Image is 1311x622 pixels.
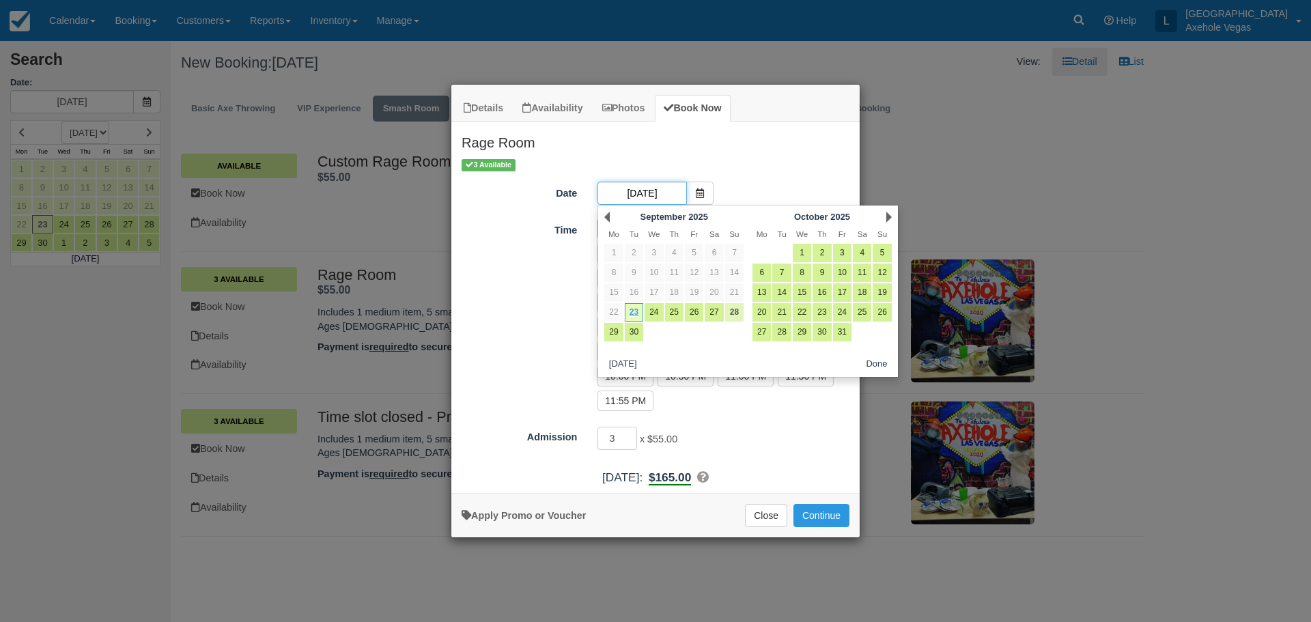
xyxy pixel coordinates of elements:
a: 4 [853,244,871,262]
a: Apply Voucher [462,510,586,521]
a: 15 [793,283,811,302]
a: 2 [813,244,831,262]
a: 3 [645,244,663,262]
a: 2 [625,244,643,262]
label: Date [451,182,587,201]
a: 23 [813,303,831,322]
label: Admission [451,425,587,444]
span: [DATE] [602,470,639,484]
a: 30 [625,323,643,341]
a: Book Now [655,95,730,122]
a: 7 [772,264,791,282]
a: 29 [604,323,623,341]
a: 30 [813,323,831,341]
h2: Rage Room [451,122,860,157]
a: 3 [833,244,851,262]
a: 1 [793,244,811,262]
span: Saturday [858,229,867,238]
a: 20 [752,303,771,322]
span: Saturday [709,229,719,238]
b: $165.00 [649,470,691,485]
input: Admission [597,427,637,450]
a: 6 [705,244,723,262]
a: 27 [705,303,723,322]
a: 11 [665,264,683,282]
span: Wednesday [648,229,660,238]
a: 28 [725,303,744,322]
a: 18 [665,283,683,302]
a: 16 [625,283,643,302]
span: 2025 [830,212,850,222]
a: 24 [645,303,663,322]
a: 19 [873,283,891,302]
a: 16 [813,283,831,302]
a: 26 [873,303,891,322]
span: x $55.00 [640,434,677,444]
a: 23 [625,303,643,322]
a: 8 [793,264,811,282]
a: 19 [685,283,703,302]
span: Friday [690,229,698,238]
span: Sunday [729,229,739,238]
div: : [451,469,860,486]
a: 26 [685,303,703,322]
label: Time [451,218,587,238]
button: [DATE] [604,356,642,373]
span: Tuesday [778,229,787,238]
span: Wednesday [796,229,808,238]
a: 25 [853,303,871,322]
a: 31 [833,323,851,341]
a: 28 [772,323,791,341]
a: 17 [833,283,851,302]
a: 17 [645,283,663,302]
a: 1 [604,244,623,262]
a: 9 [625,264,643,282]
button: Done [861,356,893,373]
label: 11:55 PM [597,391,653,411]
a: 21 [772,303,791,322]
span: 2025 [688,212,708,222]
a: 13 [752,283,771,302]
div: Item Modal [451,122,860,486]
a: Availability [513,95,591,122]
a: 5 [685,244,703,262]
a: 15 [604,283,623,302]
a: Photos [593,95,654,122]
a: 5 [873,244,891,262]
a: 13 [705,264,723,282]
a: 24 [833,303,851,322]
span: October [794,212,828,222]
a: 29 [793,323,811,341]
span: 3 Available [462,159,516,171]
a: 10 [833,264,851,282]
a: 25 [665,303,683,322]
a: 22 [793,303,811,322]
span: Sunday [877,229,887,238]
a: 27 [752,323,771,341]
a: 6 [752,264,771,282]
span: Thursday [817,229,827,238]
span: September [640,212,686,222]
button: Close [745,504,787,527]
a: 12 [873,264,891,282]
a: 14 [725,264,744,282]
span: Friday [838,229,846,238]
a: 14 [772,283,791,302]
button: Add to Booking [793,504,849,527]
a: 12 [685,264,703,282]
a: 8 [604,264,623,282]
span: Thursday [669,229,679,238]
a: 9 [813,264,831,282]
span: Monday [608,229,619,238]
a: 18 [853,283,871,302]
span: Monday [757,229,767,238]
a: 20 [705,283,723,302]
a: 21 [725,283,744,302]
a: 4 [665,244,683,262]
a: 22 [604,303,623,322]
a: 10 [645,264,663,282]
a: 7 [725,244,744,262]
a: Details [455,95,512,122]
span: Tuesday [630,229,638,238]
a: 11 [853,264,871,282]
